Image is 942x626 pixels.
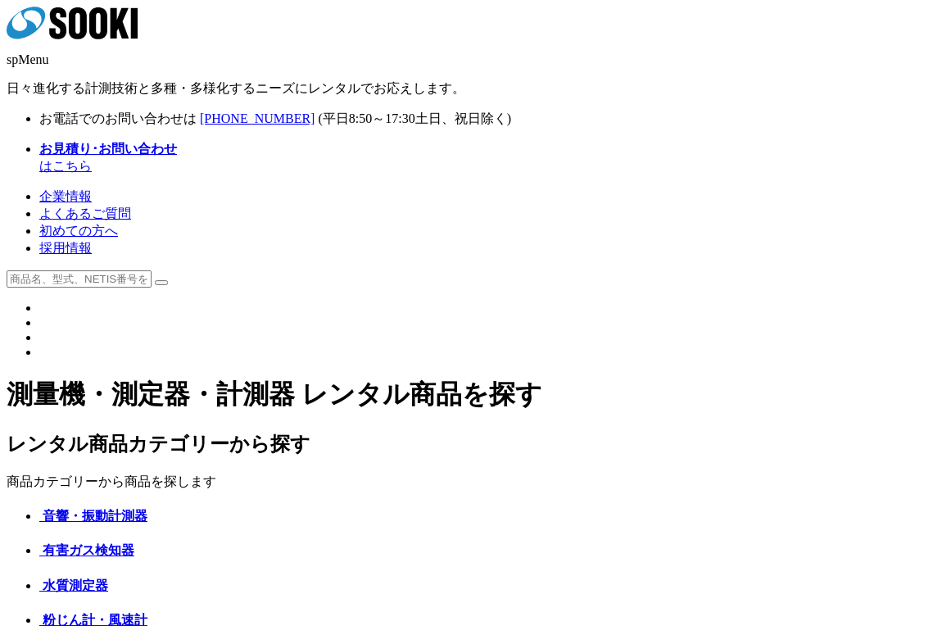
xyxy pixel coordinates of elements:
[39,142,177,173] span: はこちら
[7,474,935,491] p: 商品カテゴリーから商品を探します
[39,241,92,255] a: 採用情報
[39,206,131,220] a: よくあるご質問
[39,142,177,173] a: お見積り･お問い合わせはこちら
[39,578,108,592] a: 水質測定器
[39,509,147,523] a: 音響・振動計測器
[7,431,935,457] h2: レンタル商品カテゴリーから探す
[7,80,935,98] p: 日々進化する計測技術と多種・多様化するニーズにレンタルでお応えします。
[39,224,118,238] a: 初めての方へ
[7,270,152,288] input: 商品名、型式、NETIS番号を入力してください
[43,578,108,592] span: 水質測定器
[349,111,372,125] span: 8:50
[39,142,177,156] strong: お見積り･お問い合わせ
[43,543,134,557] span: 有害ガス検知器
[39,543,134,557] a: 有害ガス検知器
[385,111,414,125] span: 17:30
[318,111,511,125] span: (平日 ～ 土日、祝日除く)
[43,509,147,523] span: 音響・振動計測器
[39,111,197,125] span: お電話でのお問い合わせは
[7,52,49,66] span: spMenu
[200,111,315,125] a: [PHONE_NUMBER]
[7,377,935,413] h1: 測量機・測定器・計測器 レンタル商品を探す
[39,189,92,203] a: 企業情報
